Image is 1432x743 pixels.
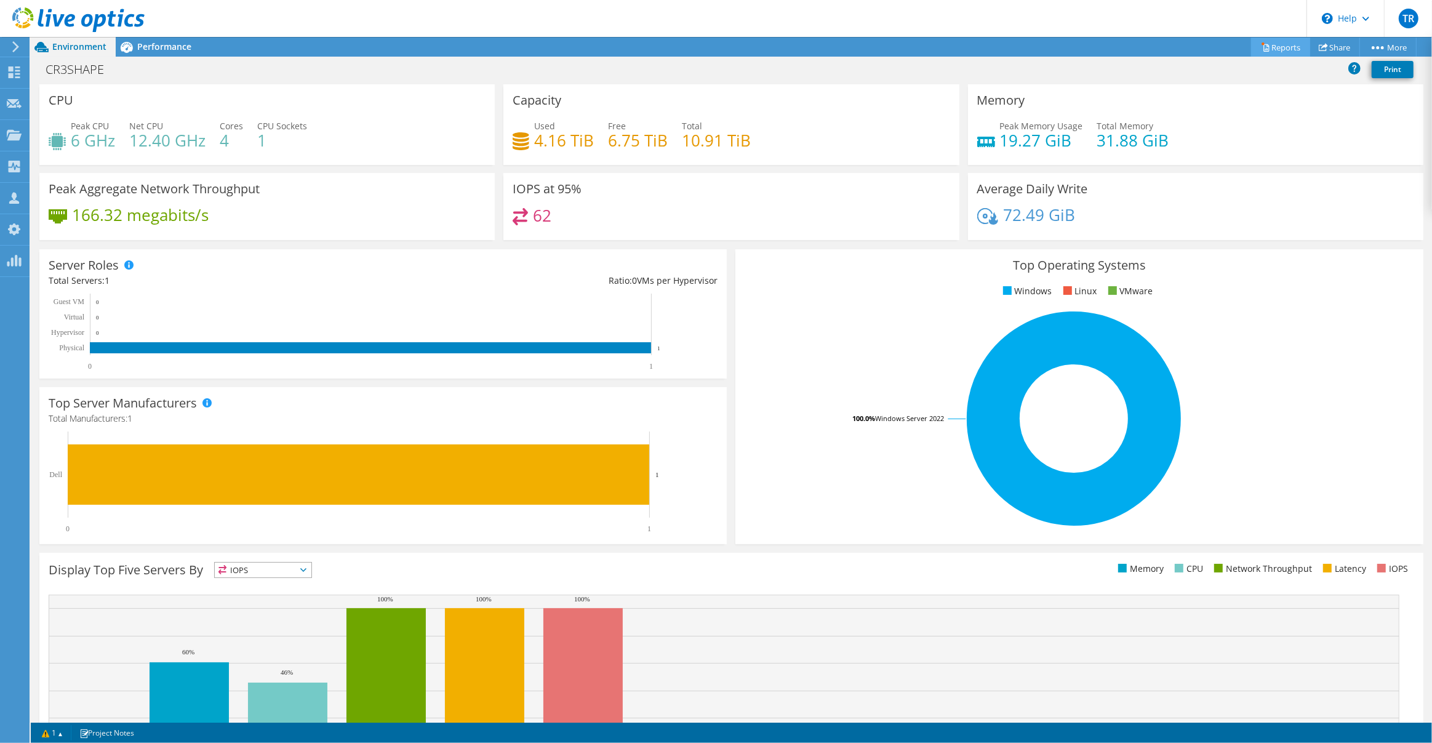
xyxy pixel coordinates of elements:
h3: Top Operating Systems [745,259,1414,272]
h4: 31.88 GiB [1097,134,1169,147]
span: IOPS [215,563,311,577]
span: Cores [220,120,243,132]
text: Physical [59,343,84,352]
text: 1 [647,524,651,533]
text: 60% [182,648,194,656]
text: 0 [96,315,99,321]
h4: 4 [220,134,243,147]
h4: 166.32 megabits/s [72,208,209,222]
h1: CR3SHAPE [40,63,123,76]
text: 100% [377,595,393,603]
h4: 10.91 TiB [682,134,751,147]
text: Guest VM [54,297,84,306]
span: Environment [52,41,106,52]
span: Net CPU [129,120,163,132]
h3: Capacity [513,94,561,107]
h3: Average Daily Write [977,182,1088,196]
a: 1 [33,725,71,741]
h4: 12.40 GHz [129,134,206,147]
text: 0 [96,330,99,336]
div: Ratio: VMs per Hypervisor [383,274,718,287]
a: Project Notes [71,725,143,741]
text: 1 [657,345,660,351]
text: 0 [66,524,70,533]
li: IOPS [1374,562,1408,576]
span: Total Memory [1097,120,1154,132]
h4: 6 GHz [71,134,115,147]
span: CPU Sockets [257,120,307,132]
span: Performance [137,41,191,52]
text: 0 [88,362,92,371]
text: 100% [476,595,492,603]
text: 1 [649,362,653,371]
text: 0 [96,299,99,305]
text: 1 [655,471,659,478]
text: 46% [281,669,293,676]
li: CPU [1172,562,1203,576]
h3: Peak Aggregate Network Throughput [49,182,260,196]
li: Network Throughput [1211,562,1312,576]
h3: Top Server Manufacturers [49,396,197,410]
span: 0 [632,275,637,286]
a: Reports [1251,38,1310,57]
span: TR [1399,9,1418,28]
tspan: 100.0% [852,414,875,423]
a: More [1359,38,1417,57]
span: 1 [127,412,132,424]
h3: Server Roles [49,259,119,272]
svg: \n [1322,13,1333,24]
h3: CPU [49,94,73,107]
h3: Memory [977,94,1025,107]
text: Hypervisor [51,328,84,337]
a: Print [1372,61,1414,78]
span: 1 [105,275,110,286]
li: Memory [1115,562,1164,576]
span: Total [682,120,702,132]
text: 100% [574,595,590,603]
h4: 1 [257,134,307,147]
a: Share [1310,38,1360,57]
span: Used [534,120,555,132]
h4: 6.75 TiB [608,134,668,147]
h4: 62 [533,209,551,222]
li: Windows [1000,284,1052,298]
h4: 72.49 GiB [1003,208,1075,222]
h4: 19.27 GiB [1000,134,1083,147]
tspan: Windows Server 2022 [875,414,944,423]
text: Dell [49,470,62,479]
h4: 4.16 TiB [534,134,594,147]
li: VMware [1105,284,1153,298]
li: Latency [1320,562,1366,576]
span: Free [608,120,626,132]
h4: Total Manufacturers: [49,412,718,425]
div: Total Servers: [49,274,383,287]
span: Peak CPU [71,120,109,132]
text: Virtual [64,313,85,321]
span: Peak Memory Usage [1000,120,1083,132]
h3: IOPS at 95% [513,182,582,196]
li: Linux [1060,284,1097,298]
